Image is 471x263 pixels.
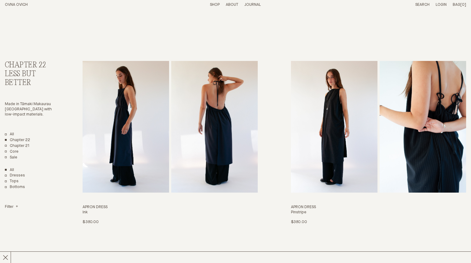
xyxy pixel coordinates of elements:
[291,205,466,210] h3: Apron Dress
[5,204,18,210] summary: Filter
[5,102,58,117] p: Made in Tāmaki Makaurau [GEOGRAPHIC_DATA] with low-impact materials.
[83,61,169,193] img: Apron Dress
[291,61,377,193] img: Apron Dress
[5,61,58,70] h2: Chapter 22
[244,3,261,7] a: Journal
[5,144,30,149] a: Chapter 21
[5,185,25,190] a: Bottoms
[5,179,19,184] a: Tops
[5,155,17,160] a: Sale
[436,3,447,7] a: Login
[226,2,238,8] summary: About
[5,138,30,143] a: Chapter 22
[291,210,466,215] h4: Pinstripe
[5,173,25,178] a: Dresses
[83,220,99,224] span: $380.00
[415,3,430,7] a: Search
[460,3,466,7] span: [0]
[5,168,14,173] a: Show All
[83,205,258,210] h3: Apron Dress
[291,220,307,224] span: $380.00
[453,3,460,7] span: Bag
[5,3,28,7] a: Home
[5,132,14,137] a: All
[5,149,19,155] a: Core
[83,61,258,225] a: Apron Dress
[5,70,58,87] h3: Less But Better
[210,3,220,7] a: Shop
[83,210,258,215] h4: Ink
[291,61,466,225] a: Apron Dress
